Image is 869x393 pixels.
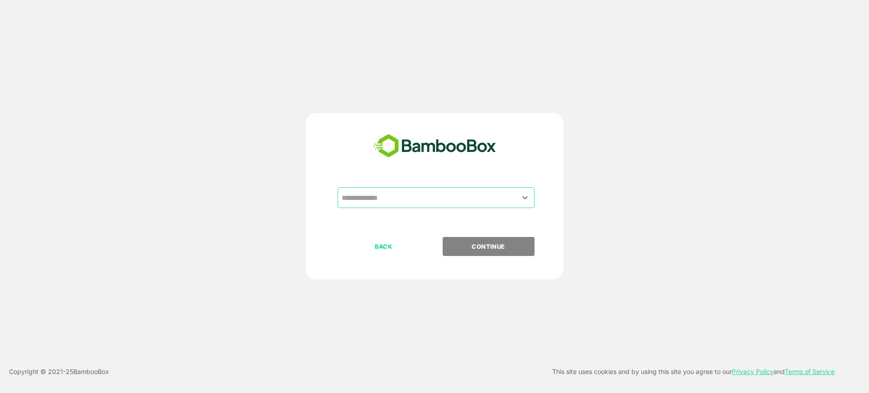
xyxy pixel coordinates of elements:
p: Copyright © 2021- 25 BambooBox [9,366,109,377]
a: Privacy Policy [732,368,774,375]
p: CONTINUE [443,241,534,251]
a: Terms of Service [785,368,835,375]
button: BACK [338,237,430,256]
img: bamboobox [368,131,501,161]
p: BACK [339,241,429,251]
button: Open [519,191,531,204]
p: This site uses cookies and by using this site you agree to our and [552,366,835,377]
button: CONTINUE [443,237,535,256]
